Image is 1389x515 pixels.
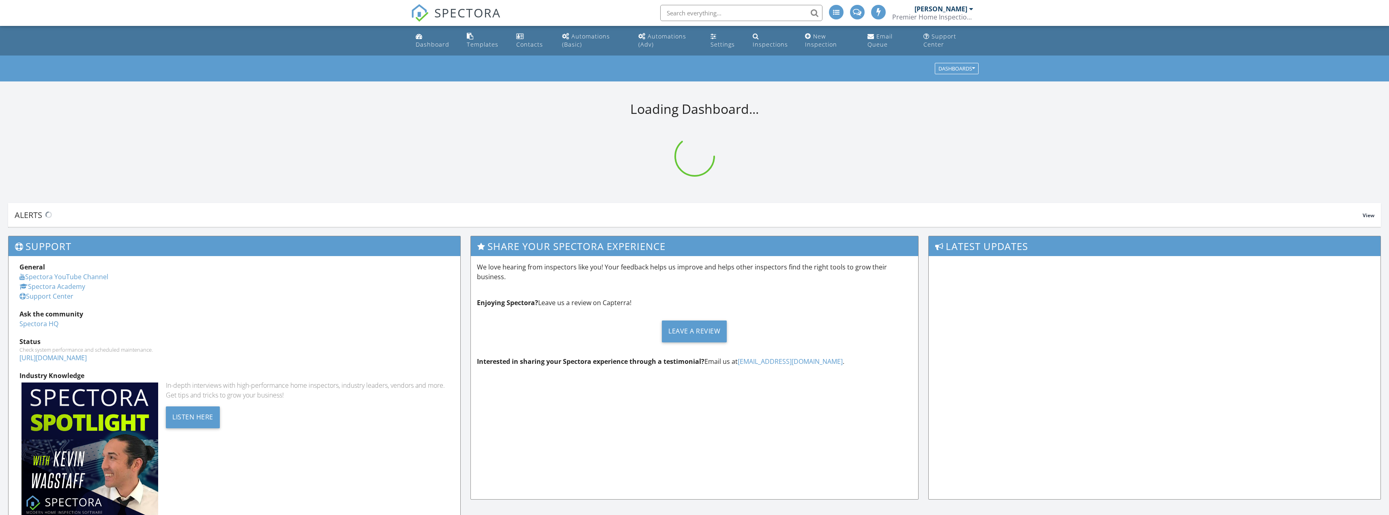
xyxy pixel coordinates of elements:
[9,236,460,256] h3: Support
[467,41,498,48] div: Templates
[892,13,973,21] div: Premier Home Inspection Services
[477,314,912,348] a: Leave a Review
[707,29,743,52] a: Settings
[805,32,837,48] div: New Inspection
[477,298,538,307] strong: Enjoying Spectora?
[635,29,701,52] a: Automations (Advanced)
[920,29,977,52] a: Support Center
[166,380,449,400] div: In-depth interviews with high-performance home inspectors, industry leaders, vendors and more. Ge...
[929,236,1380,256] h3: Latest Updates
[416,41,449,48] div: Dashboard
[867,32,893,48] div: Email Queue
[19,309,449,319] div: Ask the community
[19,337,449,346] div: Status
[938,66,975,72] div: Dashboards
[562,32,610,48] div: Automations (Basic)
[753,41,788,48] div: Inspections
[513,29,552,52] a: Contacts
[19,292,73,301] a: Support Center
[477,262,912,282] p: We love hearing from inspectors like you! Your feedback helps us improve and helps other inspecto...
[802,29,858,52] a: New Inspection
[471,236,918,256] h3: Share Your Spectora Experience
[559,29,629,52] a: Automations (Basic)
[19,319,58,328] a: Spectora HQ
[166,412,220,421] a: Listen Here
[923,32,956,48] div: Support Center
[412,29,457,52] a: Dashboard
[516,41,543,48] div: Contacts
[19,272,108,281] a: Spectora YouTube Channel
[19,263,45,271] strong: General
[19,353,87,362] a: [URL][DOMAIN_NAME]
[935,63,979,75] button: Dashboards
[738,357,843,366] a: [EMAIL_ADDRESS][DOMAIN_NAME]
[166,406,220,428] div: Listen Here
[638,32,686,48] div: Automations (Adv)
[19,371,449,380] div: Industry Knowledge
[864,29,914,52] a: Email Queue
[411,11,501,28] a: SPECTORA
[1363,212,1374,219] span: View
[19,346,449,353] div: Check system performance and scheduled maintenance.
[411,4,429,22] img: The Best Home Inspection Software - Spectora
[19,282,85,291] a: Spectora Academy
[15,209,1363,220] div: Alerts
[660,5,822,21] input: Search everything...
[434,4,501,21] span: SPECTORA
[915,5,967,13] div: [PERSON_NAME]
[749,29,795,52] a: Inspections
[662,321,727,342] div: Leave a Review
[464,29,507,52] a: Templates
[477,357,912,366] p: Email us at .
[477,298,912,308] p: Leave us a review on Capterra!
[711,41,735,48] div: Settings
[477,357,704,366] strong: Interested in sharing your Spectora experience through a testimonial?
